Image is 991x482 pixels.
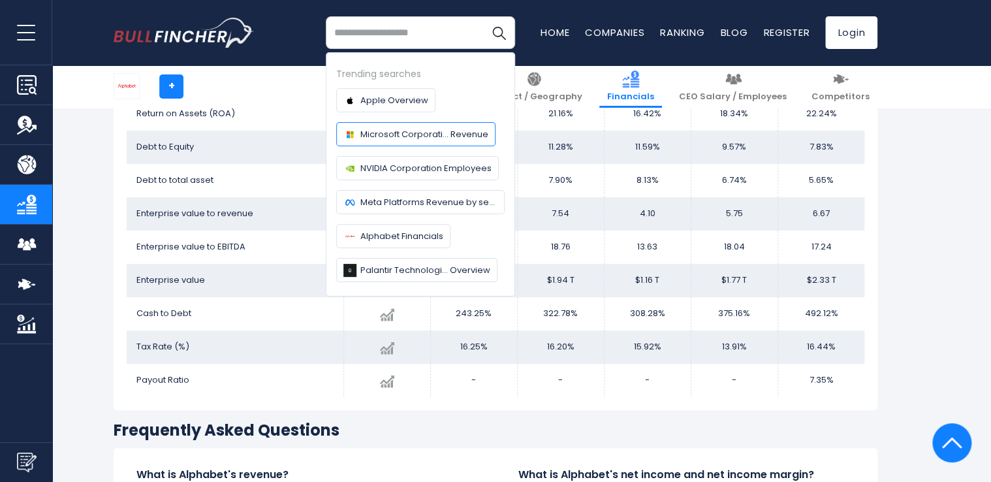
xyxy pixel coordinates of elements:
span: Competitors [811,91,870,103]
td: 7.90% [517,164,604,197]
td: $1.77 T [691,264,778,297]
span: Alphabet Financials [360,229,443,243]
a: Companies [585,25,644,39]
td: 17.24 [778,231,864,264]
td: 13.63 [604,231,691,264]
td: 11.28% [517,131,604,164]
td: 16.42% [604,97,691,131]
td: 7.54 [517,197,604,231]
a: Login [825,16,877,49]
td: 16.44% [778,330,864,364]
td: 8.13% [604,164,691,197]
td: 9.57% [691,131,778,164]
td: 6.67 [778,197,864,231]
td: 16.20% [517,330,604,364]
span: Microsoft Corporati... Revenue [360,127,488,141]
a: NVIDIA Corporation Employees [336,156,499,180]
h4: What is Alphabet's revenue? [136,468,473,482]
h4: What is Alphabet's net income and net income margin? [518,468,855,482]
td: 7.35% [778,364,864,397]
span: Enterprise value to revenue [136,207,253,219]
a: + [159,74,183,99]
span: Product / Geography [486,91,582,103]
td: 13.91% [691,330,778,364]
img: Company logo [343,94,356,107]
button: Search [482,16,515,49]
a: Product / Geography [478,65,590,108]
td: 18.34% [691,97,778,131]
div: Trending searches [336,67,505,82]
td: - [430,364,517,397]
a: Alphabet Financials [336,224,450,248]
td: 322.78% [517,297,604,330]
a: Microsoft Corporati... Revenue [336,122,496,146]
h3: Frequently Asked Questions [114,420,877,440]
img: Company logo [343,230,356,243]
img: Company logo [343,128,356,141]
td: 7.83% [778,131,864,164]
a: Home [541,25,569,39]
td: $1.94 T [517,264,604,297]
td: 18.04 [691,231,778,264]
td: 308.28% [604,297,691,330]
a: Meta Platforms Revenue by segment [336,190,505,214]
span: Cash to Debt [136,307,191,319]
span: Debt to total asset [136,174,213,186]
a: Register [763,25,810,39]
td: 6.74% [691,164,778,197]
img: Company logo [343,264,356,277]
a: Blog [720,25,747,39]
a: Apple Overview [336,88,435,112]
td: 375.16% [691,297,778,330]
span: Meta Platforms Revenue by segment [360,195,497,209]
span: Debt to Equity [136,140,194,153]
img: bullfincher logo [114,18,254,48]
td: 16.25% [430,330,517,364]
span: Palantir Technologi... Overview [360,263,490,277]
a: Competitors [804,65,877,108]
td: - [517,364,604,397]
span: Tax Rate (%) [136,340,189,353]
td: 15.92% [604,330,691,364]
img: Company logo [343,196,356,209]
span: Return on Assets (ROA) [136,107,235,120]
td: 243.25% [430,297,517,330]
span: Apple Overview [360,93,428,107]
td: 18.76 [517,231,604,264]
a: Ranking [660,25,704,39]
span: NVIDIA Corporation Employees [360,161,492,175]
a: CEO Salary / Employees [671,65,794,108]
span: CEO Salary / Employees [679,91,787,103]
td: 21.16% [517,97,604,131]
td: $1.16 T [604,264,691,297]
a: Go to homepage [114,18,254,48]
a: Financials [599,65,662,108]
span: Enterprise value [136,274,205,286]
td: - [604,364,691,397]
td: 4.10 [604,197,691,231]
img: GOOGL logo [114,74,139,99]
td: 5.65% [778,164,864,197]
img: Company logo [343,162,356,175]
a: Palantir Technologi... Overview [336,258,497,282]
td: - [691,364,778,397]
span: Financials [607,91,654,103]
td: 5.75 [691,197,778,231]
td: 492.12% [778,297,864,330]
td: 11.59% [604,131,691,164]
span: Enterprise value to EBITDA [136,240,245,253]
span: Payout Ratio [136,374,189,386]
td: $2.33 T [778,264,864,297]
td: 22.24% [778,97,864,131]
